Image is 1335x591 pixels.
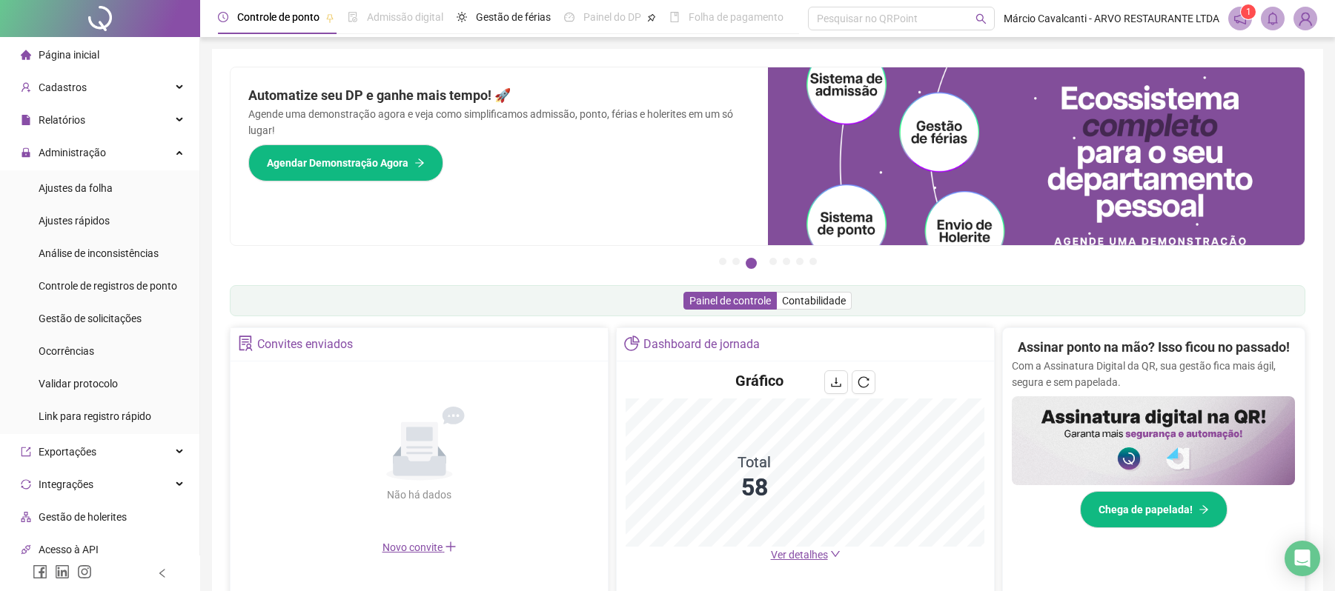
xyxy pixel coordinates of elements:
[746,258,757,269] button: 3
[39,478,93,490] span: Integrações
[39,114,85,126] span: Relatórios
[1233,12,1247,25] span: notification
[771,549,841,561] a: Ver detalhes down
[39,410,151,422] span: Link para registro rápido
[218,12,228,22] span: clock-circle
[39,446,96,458] span: Exportações
[21,147,31,158] span: lock
[647,13,656,22] span: pushpin
[39,147,106,158] span: Administração
[1241,4,1256,19] sup: 1
[1080,491,1228,528] button: Chega de papelada!
[768,67,1305,245] img: banner%2Fd57e337e-a0d3-4837-9615-f134fc33a8e6.png
[21,512,31,522] span: apartment
[1099,501,1193,518] span: Chega de papelada!
[719,258,726,265] button: 1
[476,11,551,23] span: Gestão de férias
[382,541,457,553] span: Novo convite
[39,313,142,324] span: Gestão de solicitações
[624,335,640,351] span: pie-chart
[21,115,31,125] span: file
[1018,337,1290,358] h2: Assinar ponto na mão? Isso ficou no passado!
[21,82,31,93] span: user-add
[367,11,443,23] span: Admissão digital
[782,295,846,307] span: Contabilidade
[689,295,771,307] span: Painel de controle
[1285,541,1320,576] div: Open Intercom Messenger
[732,258,740,265] button: 2
[325,13,334,22] span: pushpin
[248,85,750,106] h2: Automatize seu DP e ganhe mais tempo! 🚀
[457,12,467,22] span: sun
[830,549,841,559] span: down
[643,332,760,357] div: Dashboard de jornada
[39,49,99,61] span: Página inicial
[783,258,790,265] button: 5
[237,11,319,23] span: Controle de ponto
[1199,504,1209,515] span: arrow-right
[1012,396,1295,485] img: banner%2F02c71560-61a6-44d4-94b9-c8ab97240462.png
[769,258,777,265] button: 4
[445,541,457,552] span: plus
[830,376,842,388] span: download
[564,12,574,22] span: dashboard
[39,511,127,523] span: Gestão de holerites
[1294,7,1316,30] img: 52917
[55,564,70,579] span: linkedin
[669,12,680,22] span: book
[583,11,641,23] span: Painel do DP
[39,378,118,390] span: Validar protocolo
[33,564,47,579] span: facebook
[809,258,817,265] button: 7
[21,447,31,457] span: export
[21,50,31,60] span: home
[1012,358,1295,390] p: Com a Assinatura Digital da QR, sua gestão fica mais ágil, segura e sem papelada.
[77,564,92,579] span: instagram
[21,479,31,490] span: sync
[414,158,425,168] span: arrow-right
[39,345,94,357] span: Ocorrências
[39,280,177,292] span: Controle de registros de ponto
[157,568,168,578] span: left
[689,11,784,23] span: Folha de pagamento
[248,106,750,138] p: Agende uma demonstração agora e veja como simplificamos admissão, ponto, férias e holerites em um...
[1004,10,1219,27] span: Márcio Cavalcanti - ARVO RESTAURANTE LTDA
[248,144,443,181] button: Agendar Demonstração Agora
[1246,7,1251,17] span: 1
[21,544,31,555] span: api
[975,13,987,24] span: search
[771,549,828,561] span: Ver detalhes
[267,155,408,171] span: Agendar Demonstração Agora
[39,247,159,259] span: Análise de inconsistências
[39,215,110,227] span: Ajustes rápidos
[796,258,804,265] button: 6
[39,81,87,93] span: Cadastros
[735,370,784,391] h4: Gráfico
[351,487,488,503] div: Não há dados
[39,182,113,194] span: Ajustes da folha
[257,332,353,357] div: Convites enviados
[39,544,99,555] span: Acesso à API
[238,335,254,351] span: solution
[1266,12,1279,25] span: bell
[348,12,358,22] span: file-done
[858,376,869,388] span: reload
